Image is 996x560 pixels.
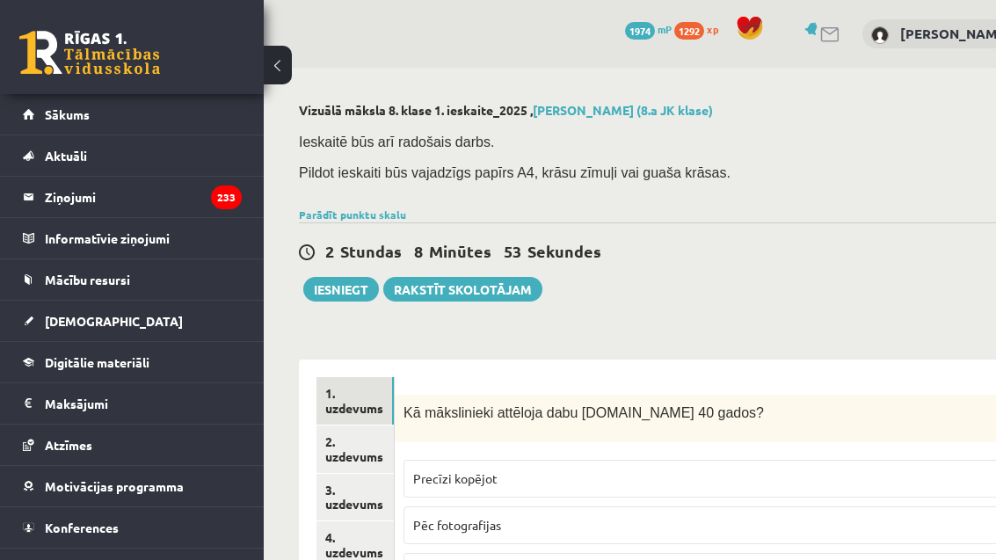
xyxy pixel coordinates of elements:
span: Konferences [45,520,119,535]
span: 1974 [625,22,655,40]
span: mP [658,22,672,36]
span: Minūtes [429,241,491,261]
legend: Informatīvie ziņojumi [45,218,242,258]
span: xp [707,22,718,36]
span: Sākums [45,106,90,122]
span: Kā mākslinieki attēloja dabu [DOMAIN_NAME] 40 gados? [403,405,764,420]
span: Sekundes [527,241,601,261]
a: Konferences [23,507,242,548]
a: 1. uzdevums [316,377,394,425]
a: Rīgas 1. Tālmācības vidusskola [19,31,160,75]
span: Pildot ieskaiti būs vajadzīgs papīrs A4, krāsu zīmuļi vai guaša krāsas. [299,165,731,180]
a: 2. uzdevums [316,425,394,473]
span: Mācību resursi [45,272,130,287]
span: Aktuāli [45,148,87,164]
a: [DEMOGRAPHIC_DATA] [23,301,242,341]
a: Rakstīt skolotājam [383,277,542,302]
a: 1974 mP [625,22,672,36]
span: Stundas [340,241,402,261]
a: Parādīt punktu skalu [299,207,406,222]
a: Ziņojumi233 [23,177,242,217]
span: Digitālie materiāli [45,354,149,370]
img: Arina Timofejeva [871,26,889,44]
a: Motivācijas programma [23,466,242,506]
a: Sākums [23,94,242,135]
span: Motivācijas programma [45,478,184,494]
legend: Ziņojumi [45,177,242,217]
i: 233 [211,185,242,209]
a: Mācību resursi [23,259,242,300]
a: 3. uzdevums [316,474,394,521]
a: Digitālie materiāli [23,342,242,382]
span: Pēc fotografijas [413,517,501,533]
a: Informatīvie ziņojumi [23,218,242,258]
a: [PERSON_NAME] (8.a JK klase) [533,102,713,118]
span: 2 [325,241,334,261]
a: 1292 xp [674,22,727,36]
span: 8 [414,241,423,261]
span: [DEMOGRAPHIC_DATA] [45,313,183,329]
span: Precīzi kopējot [413,470,498,486]
a: Atzīmes [23,425,242,465]
a: Aktuāli [23,135,242,176]
button: Iesniegt [303,277,379,302]
span: Atzīmes [45,437,92,453]
span: 53 [504,241,521,261]
span: Ieskaitē būs arī radošais darbs. [299,135,494,149]
legend: Maksājumi [45,383,242,424]
span: 1292 [674,22,704,40]
a: Maksājumi [23,383,242,424]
